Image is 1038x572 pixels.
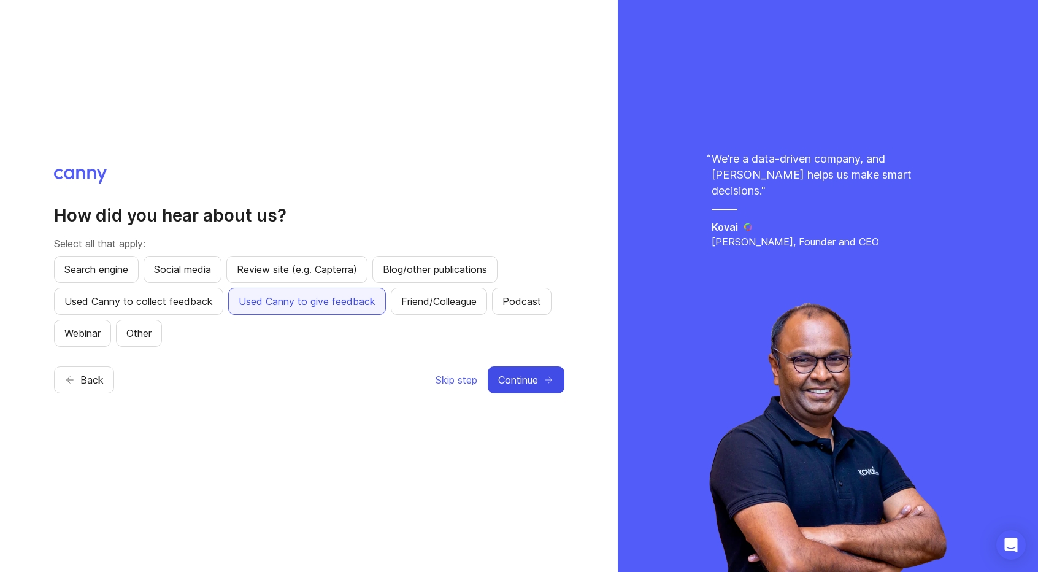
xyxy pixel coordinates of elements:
[54,366,114,393] button: Back
[712,220,738,234] h5: Kovai
[436,373,477,387] span: Skip step
[502,294,541,309] span: Podcast
[996,530,1026,560] div: Open Intercom Messenger
[64,294,213,309] span: Used Canny to collect feedback
[709,302,946,572] img: saravana-fdffc8c2a6fa09d1791ca03b1e989ae1.webp
[54,320,111,347] button: Webinar
[54,256,139,283] button: Search engine
[435,366,478,393] button: Skip step
[126,326,152,341] span: Other
[488,366,564,393] button: Continue
[401,294,477,309] span: Friend/Colleague
[116,320,162,347] button: Other
[228,288,386,315] button: Used Canny to give feedback
[383,262,487,277] span: Blog/other publications
[80,373,104,387] span: Back
[391,288,487,315] button: Friend/Colleague
[712,151,945,199] p: We’re a data-driven company, and [PERSON_NAME] helps us make smart decisions. "
[498,373,538,387] span: Continue
[144,256,221,283] button: Social media
[54,236,564,251] p: Select all that apply:
[743,222,753,232] img: Kovai logo
[712,234,945,249] p: [PERSON_NAME], Founder and CEO
[54,169,107,184] img: Canny logo
[237,262,357,277] span: Review site (e.g. Capterra)
[492,288,552,315] button: Podcast
[64,262,128,277] span: Search engine
[154,262,211,277] span: Social media
[239,294,375,309] span: Used Canny to give feedback
[226,256,367,283] button: Review site (e.g. Capterra)
[54,288,223,315] button: Used Canny to collect feedback
[372,256,498,283] button: Blog/other publications
[54,204,564,226] h2: How did you hear about us?
[64,326,101,341] span: Webinar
